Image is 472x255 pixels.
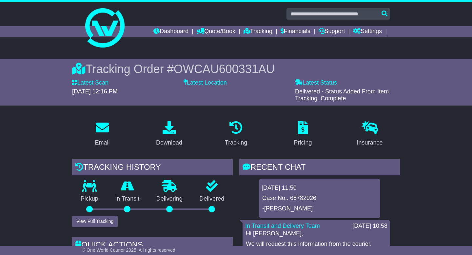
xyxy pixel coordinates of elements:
[148,195,191,203] p: Delivering
[82,247,177,253] span: © One World Courier 2025. All rights reserved.
[107,195,148,203] p: In Transit
[72,79,108,87] label: Latest Scan
[246,230,387,237] p: Hi [PERSON_NAME],
[72,88,118,95] span: [DATE] 12:16 PM
[153,26,188,37] a: Dashboard
[156,138,182,147] div: Download
[239,159,400,177] div: RECENT CHAT
[191,195,233,203] p: Delivered
[72,216,118,227] button: View Full Tracking
[281,26,310,37] a: Financials
[295,88,389,102] span: Delivered - Status Added From Item Tracking. Complete
[262,195,377,202] p: Case No.: 68782026
[72,62,400,76] div: Tracking Order #
[90,119,114,149] a: Email
[352,119,387,149] a: Insurance
[184,79,227,87] label: Latest Location
[174,62,275,76] span: OWCAU600331AU
[319,26,345,37] a: Support
[262,205,377,212] p: -[PERSON_NAME]
[245,223,320,229] a: In Transit and Delivery Team
[221,119,251,149] a: Tracking
[352,223,387,230] div: [DATE] 10:58
[295,79,337,87] label: Latest Status
[246,241,387,248] p: We will request this information from the courier.
[72,237,233,255] div: Quick Actions
[244,26,272,37] a: Tracking
[152,119,187,149] a: Download
[197,26,235,37] a: Quote/Book
[95,138,109,147] div: Email
[72,195,107,203] p: Pickup
[72,159,233,177] div: Tracking history
[262,185,378,192] div: [DATE] 11:50
[357,138,383,147] div: Insurance
[225,138,247,147] div: Tracking
[294,138,312,147] div: Pricing
[289,119,316,149] a: Pricing
[353,26,382,37] a: Settings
